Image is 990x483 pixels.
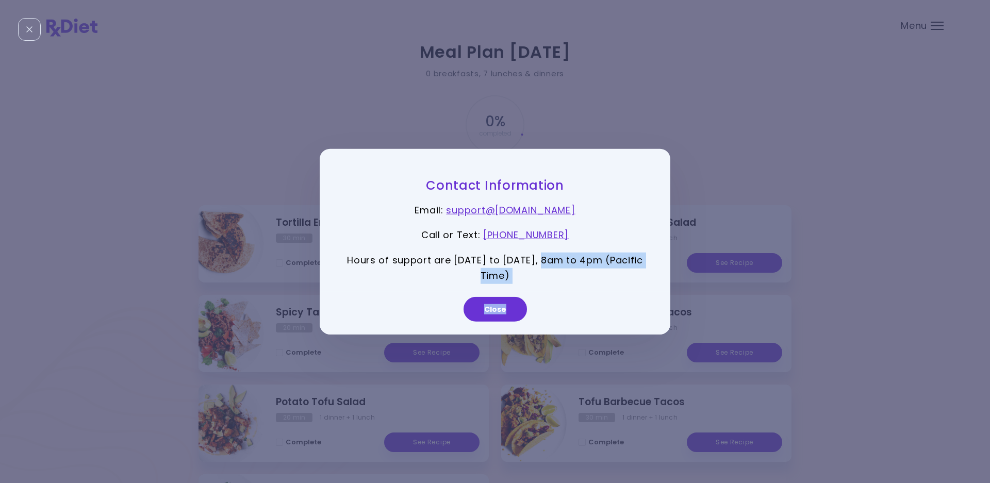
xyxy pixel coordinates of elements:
a: [PHONE_NUMBER] [483,228,569,241]
p: Call or Text : [345,227,645,243]
a: support@[DOMAIN_NAME] [446,203,575,216]
button: Close [464,297,527,322]
h3: Contact Information [345,177,645,193]
p: Email : [345,202,645,218]
div: Close [18,18,41,41]
p: Hours of support are [DATE] to [DATE], 8am to 4pm (Pacific Time) [345,253,645,284]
